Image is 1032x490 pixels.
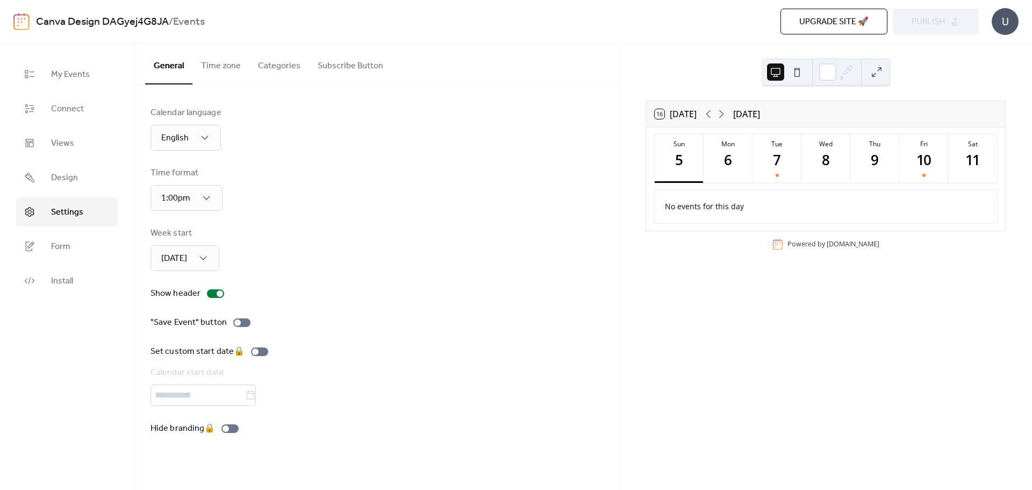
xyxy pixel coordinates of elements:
[768,151,786,169] div: 7
[948,134,997,183] button: Sat11
[707,139,749,148] div: Mon
[150,167,220,180] div: Time format
[801,134,850,183] button: Wed8
[805,139,847,148] div: Wed
[651,106,700,122] button: 16[DATE]
[827,239,879,248] a: [DOMAIN_NAME]
[150,227,217,240] div: Week start
[145,44,192,84] button: General
[733,108,760,120] div: [DATE]
[902,139,945,148] div: Fri
[16,129,118,158] a: Views
[51,275,73,288] span: Install
[51,206,83,219] span: Settings
[192,44,249,83] button: Time zone
[799,16,869,29] span: Upgrade site 🚀
[249,44,309,83] button: Categories
[36,12,169,32] a: Canva Design DAGyej4G8JA
[51,172,78,184] span: Design
[656,194,996,219] div: No events for this day
[899,134,948,183] button: Fri10
[670,151,688,169] div: 5
[51,240,70,253] span: Form
[780,9,887,34] button: Upgrade site 🚀
[752,134,801,183] button: Tue7
[161,190,190,207] span: 1:00pm
[704,134,752,183] button: Mon6
[173,12,205,32] b: Events
[150,316,227,329] div: "Save Event" button
[16,197,118,226] a: Settings
[817,151,835,169] div: 8
[756,139,798,148] div: Tue
[854,139,896,148] div: Thu
[169,12,173,32] b: /
[150,106,221,119] div: Calendar language
[309,44,392,83] button: Subscribe Button
[16,60,118,89] a: My Events
[16,94,118,123] a: Connect
[13,13,30,30] img: logo
[866,151,884,169] div: 9
[161,130,189,146] span: English
[51,137,74,150] span: Views
[16,266,118,295] a: Install
[719,151,737,169] div: 6
[161,250,187,267] span: [DATE]
[51,103,84,116] span: Connect
[16,232,118,261] a: Form
[51,68,90,81] span: My Events
[655,134,704,183] button: Sun5
[787,239,879,248] div: Powered by
[658,139,700,148] div: Sun
[150,287,200,300] div: Show header
[951,139,994,148] div: Sat
[850,134,899,183] button: Thu9
[915,151,933,169] div: 10
[964,151,981,169] div: 11
[992,8,1019,35] div: U
[16,163,118,192] a: Design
